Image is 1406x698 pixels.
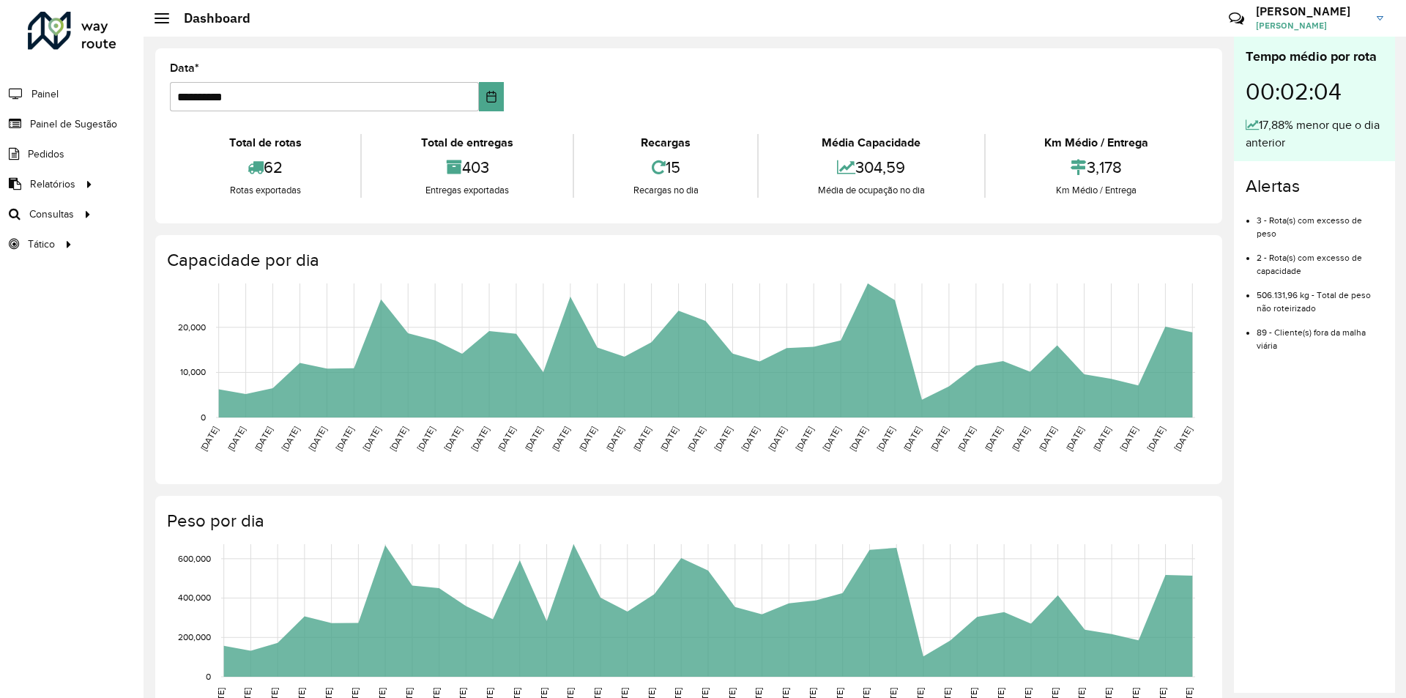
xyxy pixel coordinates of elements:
text: 600,000 [178,554,211,563]
text: [DATE] [929,425,950,453]
div: 3,178 [989,152,1204,183]
text: [DATE] [604,425,625,453]
text: [DATE] [1172,425,1194,453]
h2: Dashboard [169,10,250,26]
span: Relatórios [30,177,75,192]
text: [DATE] [334,425,355,453]
span: Pedidos [28,146,64,162]
text: [DATE] [767,425,788,453]
div: Média de ocupação no dia [762,183,980,198]
span: Painel de Sugestão [30,116,117,132]
text: [DATE] [685,425,707,453]
h3: [PERSON_NAME] [1256,4,1366,18]
text: [DATE] [226,425,247,453]
div: Média Capacidade [762,134,980,152]
text: 400,000 [178,593,211,603]
text: [DATE] [1037,425,1058,453]
div: 403 [365,152,568,183]
text: [DATE] [280,425,301,453]
li: 2 - Rota(s) com excesso de capacidade [1257,240,1383,278]
text: [DATE] [198,425,220,453]
a: Contato Rápido [1221,3,1252,34]
div: Rotas exportadas [174,183,357,198]
div: 00:02:04 [1246,67,1383,116]
text: 0 [206,672,211,681]
div: Tempo médio por rota [1246,47,1383,67]
text: [DATE] [253,425,274,453]
div: 304,59 [762,152,980,183]
span: Painel [31,86,59,102]
text: [DATE] [1064,425,1085,453]
text: [DATE] [821,425,842,453]
h4: Peso por dia [167,510,1208,532]
div: Recargas no dia [578,183,754,198]
text: [DATE] [794,425,815,453]
text: [DATE] [496,425,517,453]
text: [DATE] [740,425,761,453]
text: [DATE] [1145,425,1167,453]
text: [DATE] [1091,425,1112,453]
span: [PERSON_NAME] [1256,19,1366,32]
label: Data [170,59,199,77]
text: [DATE] [523,425,544,453]
div: Entregas exportadas [365,183,568,198]
text: [DATE] [658,425,680,453]
text: [DATE] [388,425,409,453]
text: [DATE] [956,425,977,453]
div: Recargas [578,134,754,152]
div: Km Médio / Entrega [989,183,1204,198]
span: Consultas [29,207,74,222]
text: [DATE] [361,425,382,453]
div: 15 [578,152,754,183]
text: [DATE] [713,425,734,453]
h4: Alertas [1246,176,1383,197]
text: [DATE] [1010,425,1031,453]
span: Tático [28,237,55,252]
text: [DATE] [415,425,436,453]
div: 62 [174,152,357,183]
text: [DATE] [983,425,1004,453]
li: 506.131,96 kg - Total de peso não roteirizado [1257,278,1383,315]
text: 20,000 [178,322,206,332]
text: 10,000 [180,368,206,377]
text: 0 [201,412,206,422]
button: Choose Date [479,82,505,111]
div: Km Médio / Entrega [989,134,1204,152]
text: [DATE] [469,425,491,453]
text: [DATE] [550,425,571,453]
text: [DATE] [848,425,869,453]
text: [DATE] [442,425,464,453]
div: Total de rotas [174,134,357,152]
text: 200,000 [178,632,211,642]
h4: Capacidade por dia [167,250,1208,271]
text: [DATE] [1118,425,1139,453]
div: Total de entregas [365,134,568,152]
li: 3 - Rota(s) com excesso de peso [1257,203,1383,240]
text: [DATE] [631,425,652,453]
text: [DATE] [307,425,328,453]
text: [DATE] [901,425,923,453]
div: 17,88% menor que o dia anterior [1246,116,1383,152]
text: [DATE] [577,425,598,453]
li: 89 - Cliente(s) fora da malha viária [1257,315,1383,352]
text: [DATE] [875,425,896,453]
